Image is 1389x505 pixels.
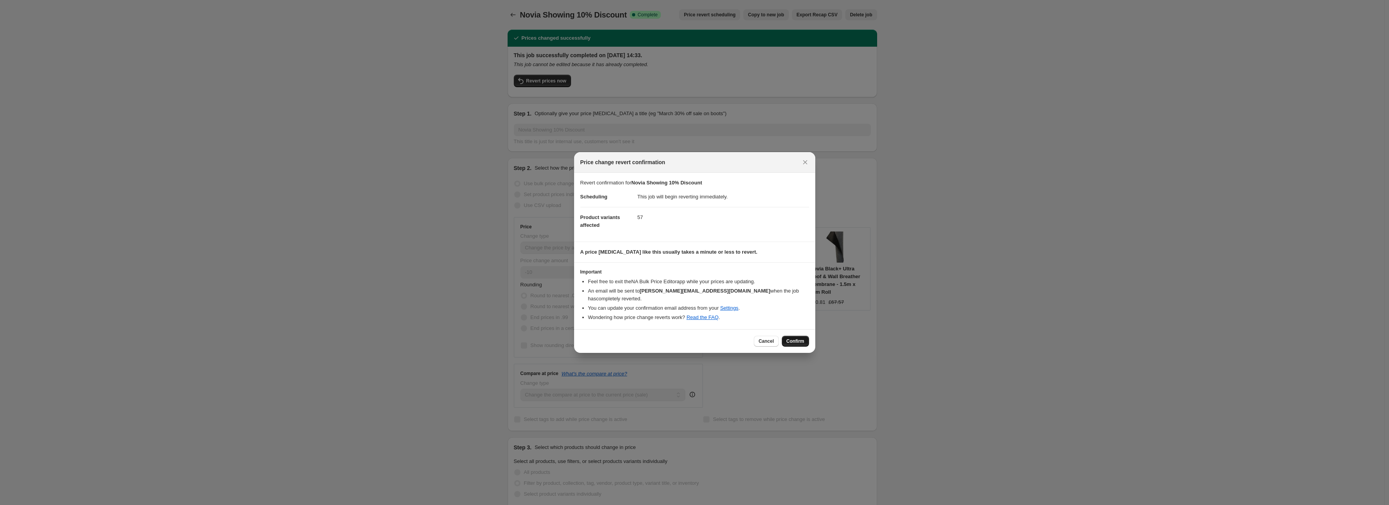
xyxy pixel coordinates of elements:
span: Product variants affected [580,214,620,228]
b: A price [MEDICAL_DATA] like this usually takes a minute or less to revert. [580,249,758,255]
li: You can update your confirmation email address from your . [588,304,809,312]
h3: Important [580,269,809,275]
p: Revert confirmation for [580,179,809,187]
a: Read the FAQ [687,314,718,320]
button: Cancel [754,336,778,347]
li: Feel free to exit the NA Bulk Price Editor app while your prices are updating. [588,278,809,286]
span: Price change revert confirmation [580,158,666,166]
li: An email will be sent to when the job has completely reverted . [588,287,809,303]
span: Scheduling [580,194,608,200]
span: Cancel [758,338,774,344]
button: Confirm [782,336,809,347]
b: Novia Showing 10% Discount [631,180,702,186]
dd: 57 [638,207,809,228]
dd: This job will begin reverting immediately. [638,187,809,207]
button: Close [800,157,811,168]
b: [PERSON_NAME][EMAIL_ADDRESS][DOMAIN_NAME] [639,288,770,294]
a: Settings [720,305,738,311]
span: Confirm [786,338,804,344]
li: Wondering how price change reverts work? . [588,314,809,321]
